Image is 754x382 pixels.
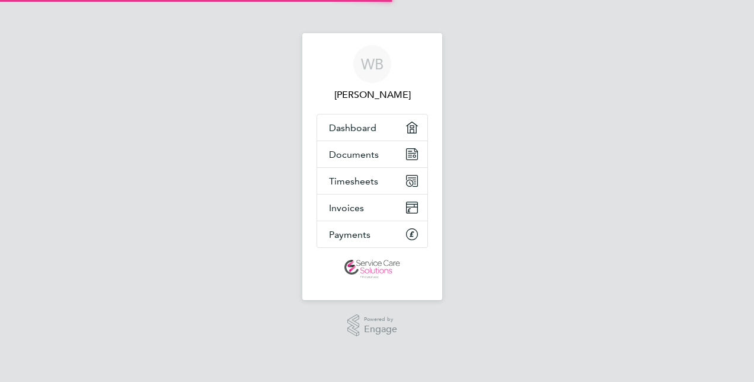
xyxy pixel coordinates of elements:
span: Wendy Boyle [317,88,428,102]
span: Powered by [364,314,397,324]
span: Engage [364,324,397,335]
span: WB [361,56,384,72]
a: Timesheets [317,168,427,194]
span: Timesheets [329,176,378,187]
img: servicecare-logo-retina.png [344,260,400,279]
nav: Main navigation [302,33,442,300]
a: Documents [317,141,427,167]
span: Dashboard [329,122,376,133]
a: WB[PERSON_NAME] [317,45,428,102]
a: Powered byEngage [347,314,398,337]
span: Documents [329,149,379,160]
a: Payments [317,221,427,247]
a: Dashboard [317,114,427,141]
span: Payments [329,229,370,240]
a: Invoices [317,195,427,221]
a: Go to home page [317,260,428,279]
span: Invoices [329,202,364,214]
